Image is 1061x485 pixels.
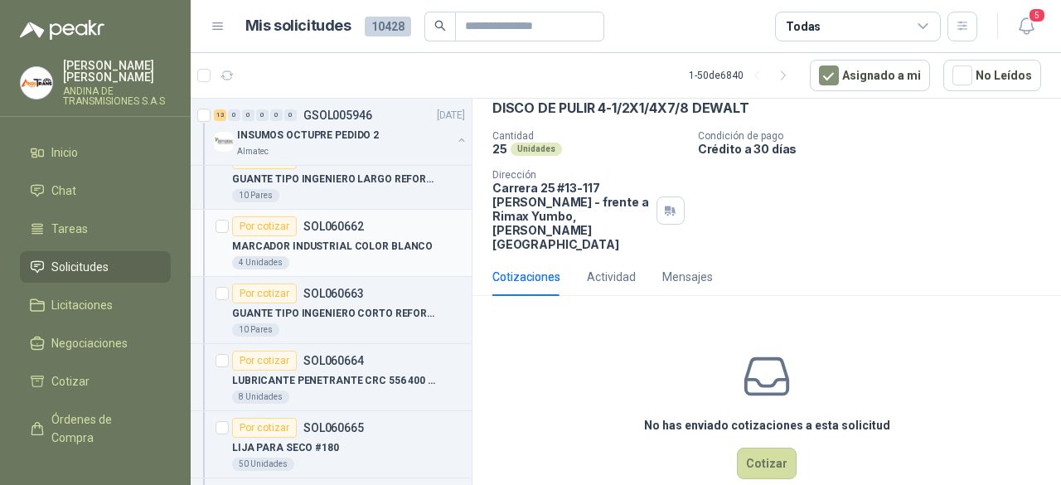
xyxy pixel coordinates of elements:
a: Por cotizarSOL060665LIJA PARA SECO #18050 Unidades [191,411,472,478]
div: Todas [786,17,821,36]
p: Almatec [237,145,269,158]
div: Por cotizar [232,216,297,236]
a: Tareas [20,213,171,245]
p: SOL060664 [303,355,364,366]
div: Por cotizar [232,418,297,438]
p: GUANTE TIPO INGENIERO CORTO REFORZADO [232,306,438,322]
div: 10 Pares [232,189,279,202]
p: SOL060662 [303,221,364,232]
div: 1 - 50 de 6840 [689,62,797,89]
div: 8 Unidades [232,390,289,404]
p: MARCADOR INDUSTRIAL COLOR BLANCO [232,239,433,255]
p: DISCO DE PULIR 4-1/2X1/4X7/8 DEWALT [492,99,749,117]
span: Inicio [51,143,78,162]
a: Negociaciones [20,327,171,359]
div: 13 [214,109,226,121]
a: Cotizar [20,366,171,397]
p: Carrera 25 #13-117 [PERSON_NAME] - frente a Rimax Yumbo , [PERSON_NAME][GEOGRAPHIC_DATA] [492,181,650,251]
span: 5 [1028,7,1046,23]
a: Por cotizarSOL060662MARCADOR INDUSTRIAL COLOR BLANCO4 Unidades [191,210,472,277]
div: 4 Unidades [232,256,289,269]
p: Condición de pago [698,130,1054,142]
span: Órdenes de Compra [51,410,155,447]
span: Solicitudes [51,258,109,276]
div: 0 [284,109,297,121]
h3: No has enviado cotizaciones a esta solicitud [644,416,890,434]
span: Chat [51,182,76,200]
a: Chat [20,175,171,206]
div: Mensajes [662,268,713,286]
p: INSUMOS OCTUPRE PEDIDO 2 [237,128,379,143]
span: Tareas [51,220,88,238]
div: 0 [242,109,254,121]
p: Crédito a 30 días [698,142,1054,156]
p: GUANTE TIPO INGENIERO LARGO REFORZADO [232,172,438,187]
a: Licitaciones [20,289,171,321]
button: Asignado a mi [810,60,930,91]
button: Cotizar [737,448,797,479]
a: Solicitudes [20,251,171,283]
a: 13 0 0 0 0 0 GSOL005946[DATE] Company LogoINSUMOS OCTUPRE PEDIDO 2Almatec [214,105,468,158]
div: Actividad [587,268,636,286]
p: SOL060663 [303,288,364,299]
div: Por cotizar [232,351,297,371]
span: search [434,20,446,32]
div: 50 Unidades [232,458,294,471]
div: 0 [270,109,283,121]
span: 10428 [365,17,411,36]
div: 0 [256,109,269,121]
button: No Leídos [943,60,1041,91]
img: Company Logo [214,132,234,152]
img: Company Logo [21,67,52,99]
p: LIJA PARA SECO #180 [232,440,339,456]
button: 5 [1011,12,1041,41]
a: Inicio [20,137,171,168]
a: Por cotizarSOL060664LUBRICANTE PENETRANTE CRC 556 400 CC8 Unidades [191,344,472,411]
p: Dirección [492,169,650,181]
p: LUBRICANTE PENETRANTE CRC 556 400 CC [232,373,438,389]
img: Logo peakr [20,20,104,40]
p: 25 [492,142,507,156]
div: 10 Pares [232,323,279,337]
h1: Mis solicitudes [245,14,351,38]
a: Órdenes de Compra [20,404,171,453]
div: Cotizaciones [492,268,560,286]
div: Por cotizar [232,284,297,303]
div: 0 [228,109,240,121]
div: Unidades [511,143,562,156]
p: Cantidad [492,130,685,142]
p: ANDINA DE TRANSMISIONES S.A.S [63,86,171,106]
a: Por cotizarSOL060661GUANTE TIPO INGENIERO LARGO REFORZADO10 Pares [191,143,472,210]
p: GSOL005946 [303,109,372,121]
p: SOL060665 [303,422,364,434]
span: Negociaciones [51,334,128,352]
p: [PERSON_NAME] [PERSON_NAME] [63,60,171,83]
span: Licitaciones [51,296,113,314]
span: Cotizar [51,372,90,390]
p: [DATE] [437,108,465,124]
a: Por cotizarSOL060663GUANTE TIPO INGENIERO CORTO REFORZADO10 Pares [191,277,472,344]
